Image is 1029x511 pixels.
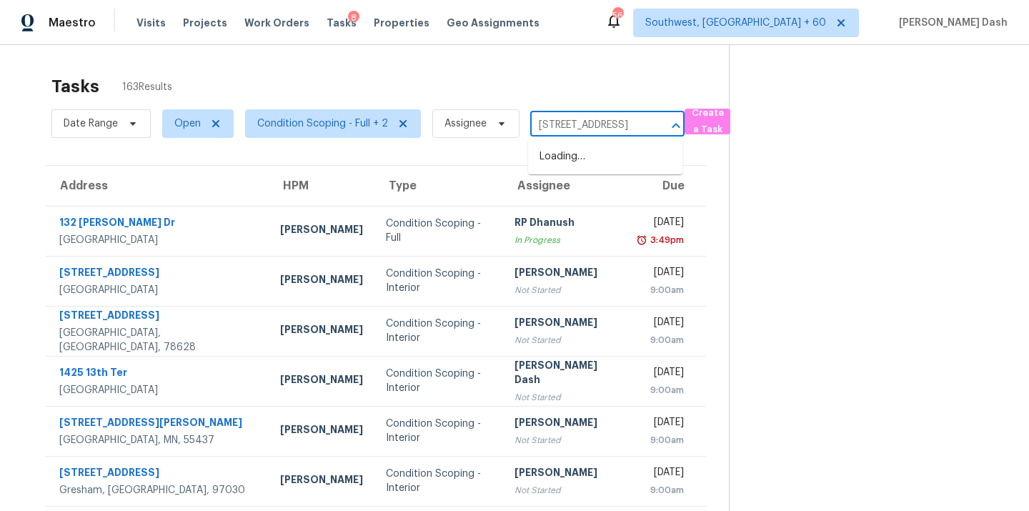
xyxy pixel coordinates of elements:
[59,383,257,397] div: [GEOGRAPHIC_DATA]
[59,308,257,326] div: [STREET_ADDRESS]
[640,383,684,397] div: 9:00am
[244,16,309,30] span: Work Orders
[514,265,617,283] div: [PERSON_NAME]
[640,415,684,433] div: [DATE]
[514,215,617,233] div: RP Dhanush
[645,16,826,30] span: Southwest, [GEOGRAPHIC_DATA] + 60
[51,79,99,94] h2: Tasks
[612,9,622,23] div: 563
[280,322,363,340] div: [PERSON_NAME]
[640,333,684,347] div: 9:00am
[628,166,706,206] th: Due
[692,105,723,138] span: Create a Task
[49,16,96,30] span: Maestro
[444,116,487,131] span: Assignee
[64,116,118,131] span: Date Range
[640,465,684,483] div: [DATE]
[348,11,359,25] div: 8
[514,315,617,333] div: [PERSON_NAME]
[59,215,257,233] div: 132 [PERSON_NAME] Dr
[893,16,1008,30] span: [PERSON_NAME] Dash
[269,166,374,206] th: HPM
[530,114,645,137] input: Search by address
[59,265,257,283] div: [STREET_ADDRESS]
[280,222,363,240] div: [PERSON_NAME]
[122,80,172,94] span: 163 Results
[386,217,492,245] div: Condition Scoping - Full
[640,283,684,297] div: 9:00am
[280,372,363,390] div: [PERSON_NAME]
[59,283,257,297] div: [GEOGRAPHIC_DATA]
[59,483,257,497] div: Gresham, [GEOGRAPHIC_DATA], 97030
[685,109,730,134] button: Create a Task
[514,333,617,347] div: Not Started
[59,326,257,354] div: [GEOGRAPHIC_DATA], [GEOGRAPHIC_DATA], 78628
[640,315,684,333] div: [DATE]
[257,116,388,131] span: Condition Scoping - Full + 2
[327,18,357,28] span: Tasks
[374,16,429,30] span: Properties
[447,16,540,30] span: Geo Assignments
[136,16,166,30] span: Visits
[636,233,647,247] img: Overdue Alarm Icon
[640,365,684,383] div: [DATE]
[386,417,492,445] div: Condition Scoping - Interior
[640,215,684,233] div: [DATE]
[514,483,617,497] div: Not Started
[280,472,363,490] div: [PERSON_NAME]
[280,422,363,440] div: [PERSON_NAME]
[183,16,227,30] span: Projects
[59,415,257,433] div: [STREET_ADDRESS][PERSON_NAME]
[386,367,492,395] div: Condition Scoping - Interior
[640,433,684,447] div: 9:00am
[514,233,617,247] div: In Progress
[280,272,363,290] div: [PERSON_NAME]
[640,265,684,283] div: [DATE]
[46,166,269,206] th: Address
[386,467,492,495] div: Condition Scoping - Interior
[174,116,201,131] span: Open
[514,283,617,297] div: Not Started
[59,365,257,383] div: 1425 13th Ter
[59,465,257,483] div: [STREET_ADDRESS]
[386,317,492,345] div: Condition Scoping - Interior
[59,233,257,247] div: [GEOGRAPHIC_DATA]
[666,116,686,136] button: Close
[514,358,617,390] div: [PERSON_NAME] Dash
[374,166,503,206] th: Type
[59,433,257,447] div: [GEOGRAPHIC_DATA], MN, 55437
[647,233,684,247] div: 3:49pm
[514,390,617,405] div: Not Started
[386,267,492,295] div: Condition Scoping - Interior
[514,415,617,433] div: [PERSON_NAME]
[528,139,682,174] div: Loading…
[514,465,617,483] div: [PERSON_NAME]
[640,483,684,497] div: 9:00am
[514,433,617,447] div: Not Started
[503,166,628,206] th: Assignee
